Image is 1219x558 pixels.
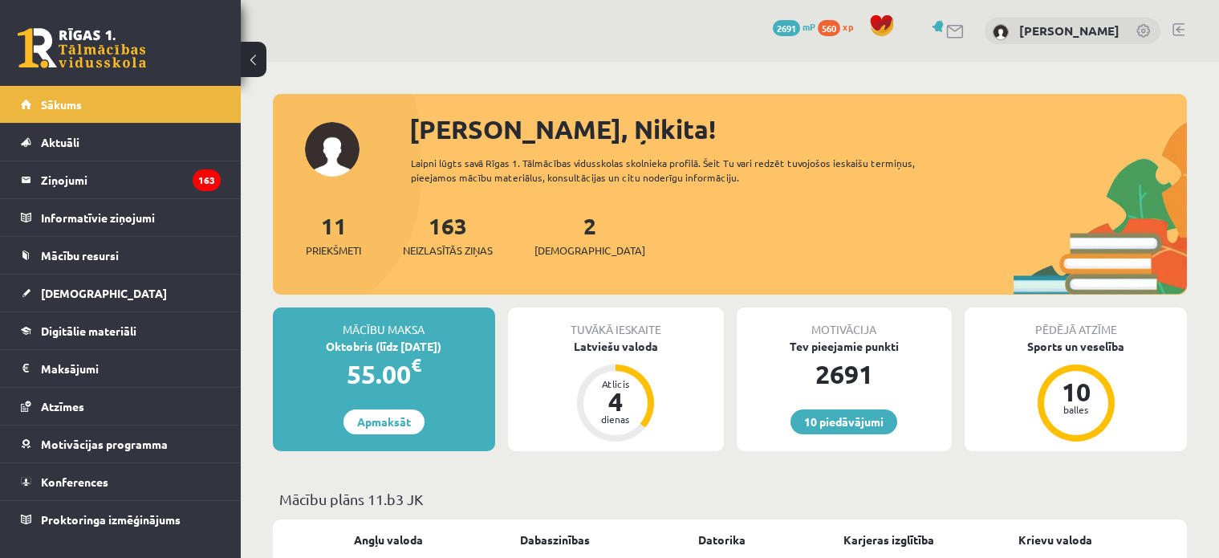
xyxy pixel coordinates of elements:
[21,275,221,312] a: [DEMOGRAPHIC_DATA]
[21,350,221,387] a: Maksājumi
[1019,22,1119,39] a: [PERSON_NAME]
[21,426,221,462] a: Motivācijas programma
[508,338,724,444] a: Latviešu valoda Atlicis 4 dienas
[773,20,815,33] a: 2691 mP
[965,338,1187,444] a: Sports un veselība 10 balles
[737,355,953,393] div: 2691
[818,20,840,36] span: 560
[843,532,934,548] a: Karjeras izglītība
[818,20,861,33] a: 560 xp
[409,110,1187,149] div: [PERSON_NAME], Ņikita!
[21,237,221,274] a: Mācību resursi
[591,379,640,389] div: Atlicis
[1052,405,1100,414] div: balles
[403,211,493,259] a: 163Neizlasītās ziņas
[41,97,82,112] span: Sākums
[591,389,640,414] div: 4
[41,512,181,527] span: Proktoringa izmēģinājums
[21,312,221,349] a: Digitālie materiāli
[591,414,640,424] div: dienas
[534,242,645,259] span: [DEMOGRAPHIC_DATA]
[1052,379,1100,405] div: 10
[273,355,495,393] div: 55.00
[306,211,361,259] a: 11Priekšmeti
[41,350,221,387] legend: Maksājumi
[41,399,84,413] span: Atzīmes
[534,211,645,259] a: 2[DEMOGRAPHIC_DATA]
[737,338,953,355] div: Tev pieejamie punkti
[21,199,221,236] a: Informatīvie ziņojumi
[41,135,79,149] span: Aktuāli
[18,28,146,68] a: Rīgas 1. Tālmācības vidusskola
[306,242,361,259] span: Priekšmeti
[843,20,853,33] span: xp
[698,532,746,548] a: Datorika
[21,388,221,425] a: Atzīmes
[403,242,493,259] span: Neizlasītās ziņas
[1018,532,1092,548] a: Krievu valoda
[520,532,590,548] a: Dabaszinības
[411,353,421,377] span: €
[21,463,221,500] a: Konferences
[21,124,221,161] a: Aktuāli
[273,338,495,355] div: Oktobris (līdz [DATE])
[193,169,221,191] i: 163
[803,20,815,33] span: mP
[41,475,108,489] span: Konferences
[411,156,959,185] div: Laipni lūgts savā Rīgas 1. Tālmācības vidusskolas skolnieka profilā. Šeit Tu vari redzēt tuvojošo...
[21,161,221,198] a: Ziņojumi163
[343,409,425,434] a: Apmaksāt
[354,532,423,548] a: Angļu valoda
[508,338,724,355] div: Latviešu valoda
[279,488,1180,510] p: Mācību plāns 11.b3 JK
[21,501,221,538] a: Proktoringa izmēģinājums
[41,161,221,198] legend: Ziņojumi
[993,24,1009,40] img: Ņikita Undenkovs
[41,286,167,300] span: [DEMOGRAPHIC_DATA]
[965,308,1187,338] div: Pēdējā atzīme
[41,199,221,236] legend: Informatīvie ziņojumi
[965,338,1187,355] div: Sports un veselība
[41,324,136,338] span: Digitālie materiāli
[508,308,724,338] div: Tuvākā ieskaite
[737,308,953,338] div: Motivācija
[41,437,168,451] span: Motivācijas programma
[273,308,495,338] div: Mācību maksa
[41,248,119,263] span: Mācību resursi
[790,409,897,434] a: 10 piedāvājumi
[21,86,221,123] a: Sākums
[773,20,800,36] span: 2691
